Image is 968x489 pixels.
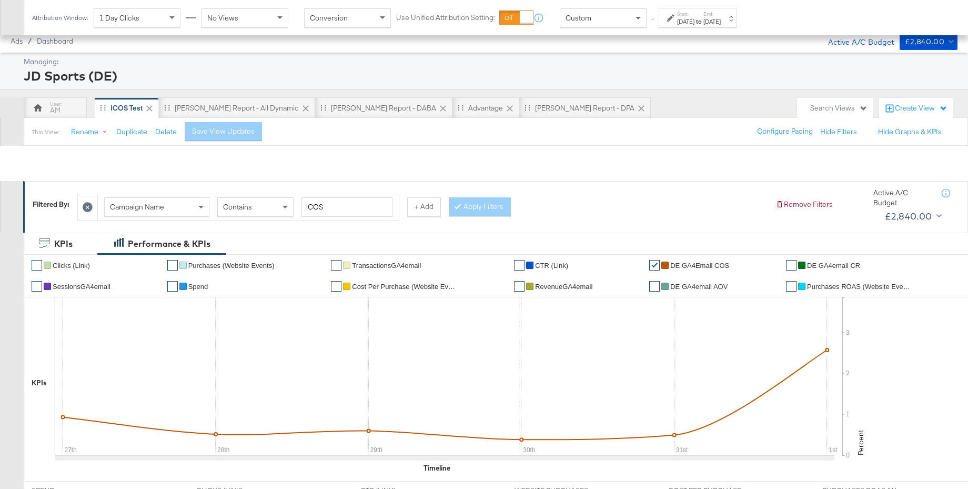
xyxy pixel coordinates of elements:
div: Search Views [810,103,868,113]
a: ✔ [331,260,341,271]
a: ✔ [786,260,796,271]
button: + Add [407,197,441,216]
button: Duplicate [116,127,147,137]
div: KPIs [54,238,73,250]
div: £2,840.00 [885,208,932,224]
span: RevenueGA4email [535,283,592,291]
span: / [23,37,37,45]
a: ✔ [786,281,796,292]
span: Custom [566,13,591,23]
span: CTR (Link) [535,262,568,270]
button: Configure Pacing [750,122,820,141]
span: DE GA4Email COS [670,262,729,270]
div: KPIs [32,378,47,388]
div: Performance & KPIs [128,238,210,250]
div: [DATE] [703,17,721,26]
span: No Views [207,13,238,23]
label: Use Unified Attribution Setting: [396,13,495,23]
span: Clicks (Link) [53,262,90,270]
div: Managing: [24,57,955,67]
button: £2,840.00 [900,33,957,50]
div: [PERSON_NAME] Report - DABA [331,103,436,113]
span: Spend [188,283,208,291]
a: ✔ [167,260,178,271]
a: Dashboard [37,37,73,45]
div: Drag to reorder tab [164,105,170,111]
div: Drag to reorder tab [458,105,463,111]
a: ✔ [32,260,42,271]
button: £2,840.00 [881,208,944,225]
span: TransactionsGA4email [352,262,421,270]
div: Filtered By: [33,199,69,209]
a: ✔ [32,281,42,292]
div: [DATE] [677,17,694,26]
span: DE GA4email CR [807,262,860,270]
a: ✔ [331,281,341,292]
a: ✔ [514,260,525,271]
span: Campaign Name [110,202,164,212]
span: Contains [223,202,252,212]
span: 1 Day Clicks [99,13,139,23]
span: Conversion [310,13,348,23]
strong: to [694,17,703,25]
button: Remove Filters [775,199,833,209]
span: SessionsGA4email [53,283,110,291]
text: Percent [856,430,865,455]
button: Delete [155,127,177,137]
label: End: [703,11,721,17]
div: [PERSON_NAME] Report - DPA [535,103,634,113]
span: Purchases (Website Events) [188,262,275,270]
div: Timeline [423,463,450,473]
span: ↑ [648,18,658,22]
div: Active A/C Budget [873,188,931,207]
div: AM [50,105,60,115]
a: ✔ [649,281,660,292]
div: Attribution Window: [32,14,88,22]
input: Enter a search term [301,197,392,217]
button: Rename [64,123,118,142]
div: Drag to reorder tab [525,105,530,111]
span: Purchases ROAS (Website Events) [807,283,912,291]
div: Drag to reorder tab [100,105,106,111]
span: Cost Per Purchase (Website Events) [352,283,457,291]
div: This View: [32,128,59,136]
div: Active A/C Budget [817,33,894,49]
div: iCOS Test [110,103,143,113]
label: Start: [677,11,694,17]
div: JD Sports (DE) [24,67,955,85]
button: Hide Graphs & KPIs [878,127,942,137]
span: DE GA4email AOV [670,283,728,291]
div: Advantage [468,103,503,113]
div: Drag to reorder tab [320,105,326,111]
a: ✔ [167,281,178,292]
button: Hide Filters [820,127,857,137]
span: Ads [11,37,23,45]
div: [PERSON_NAME] Report - All Dynamic [175,103,299,113]
a: ✔ [514,281,525,292]
div: Create View [895,103,947,114]
a: ✔ [649,260,660,271]
div: £2,840.00 [905,35,945,48]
